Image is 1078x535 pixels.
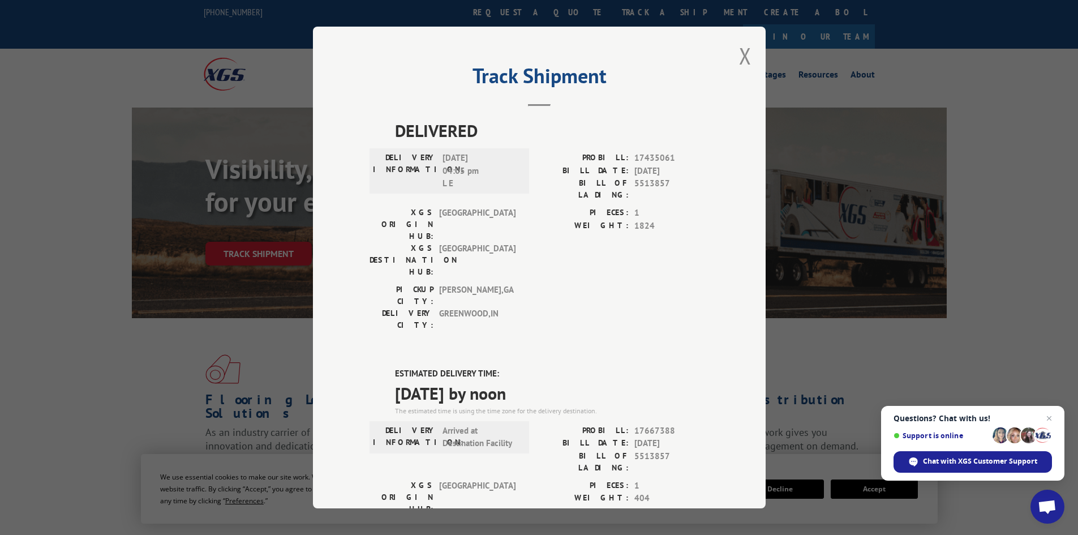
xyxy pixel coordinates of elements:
label: BILL DATE: [539,165,629,178]
span: GREENWOOD , IN [439,307,516,331]
label: BILL OF LADING: [539,177,629,201]
span: Close chat [1042,412,1056,425]
span: Questions? Chat with us! [894,414,1052,423]
label: DELIVERY INFORMATION: [373,425,437,450]
h2: Track Shipment [370,68,709,89]
span: [DATE] [634,165,709,178]
div: The estimated time is using the time zone for the delivery destination. [395,406,709,416]
label: PROBILL: [539,425,629,438]
label: PIECES: [539,480,629,493]
span: [GEOGRAPHIC_DATA] [439,242,516,278]
div: Open chat [1030,490,1064,524]
span: [GEOGRAPHIC_DATA] [439,207,516,242]
button: Close modal [739,41,751,71]
div: Chat with XGS Customer Support [894,451,1052,473]
span: 17435061 [634,152,709,165]
span: 17667388 [634,425,709,438]
span: [PERSON_NAME] , GA [439,284,516,307]
label: WEIGHT: [539,220,629,233]
label: XGS ORIGIN HUB: [370,480,433,515]
label: BILL DATE: [539,437,629,450]
label: PROBILL: [539,152,629,165]
span: 1 [634,207,709,220]
span: [DATE] [634,437,709,450]
label: DELIVERY CITY: [370,307,433,331]
label: PIECES: [539,207,629,220]
span: 1 [634,480,709,493]
span: 5513857 [634,177,709,201]
span: 404 [634,492,709,505]
label: XGS DESTINATION HUB: [370,242,433,278]
span: Arrived at Destination Facility [443,425,519,450]
span: 5513857 [634,450,709,474]
label: PICKUP CITY: [370,284,433,307]
label: DELIVERY INFORMATION: [373,152,437,190]
span: DELIVERED [395,118,709,143]
span: Chat with XGS Customer Support [923,456,1037,466]
span: [DATE] by noon [395,380,709,406]
label: WEIGHT: [539,492,629,505]
span: [GEOGRAPHIC_DATA] [439,480,516,515]
span: 1824 [634,220,709,233]
span: Support is online [894,431,989,440]
span: [DATE] 04:05 pm L E [443,152,519,190]
label: XGS ORIGIN HUB: [370,207,433,242]
label: BILL OF LADING: [539,450,629,474]
label: ESTIMATED DELIVERY TIME: [395,367,709,380]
